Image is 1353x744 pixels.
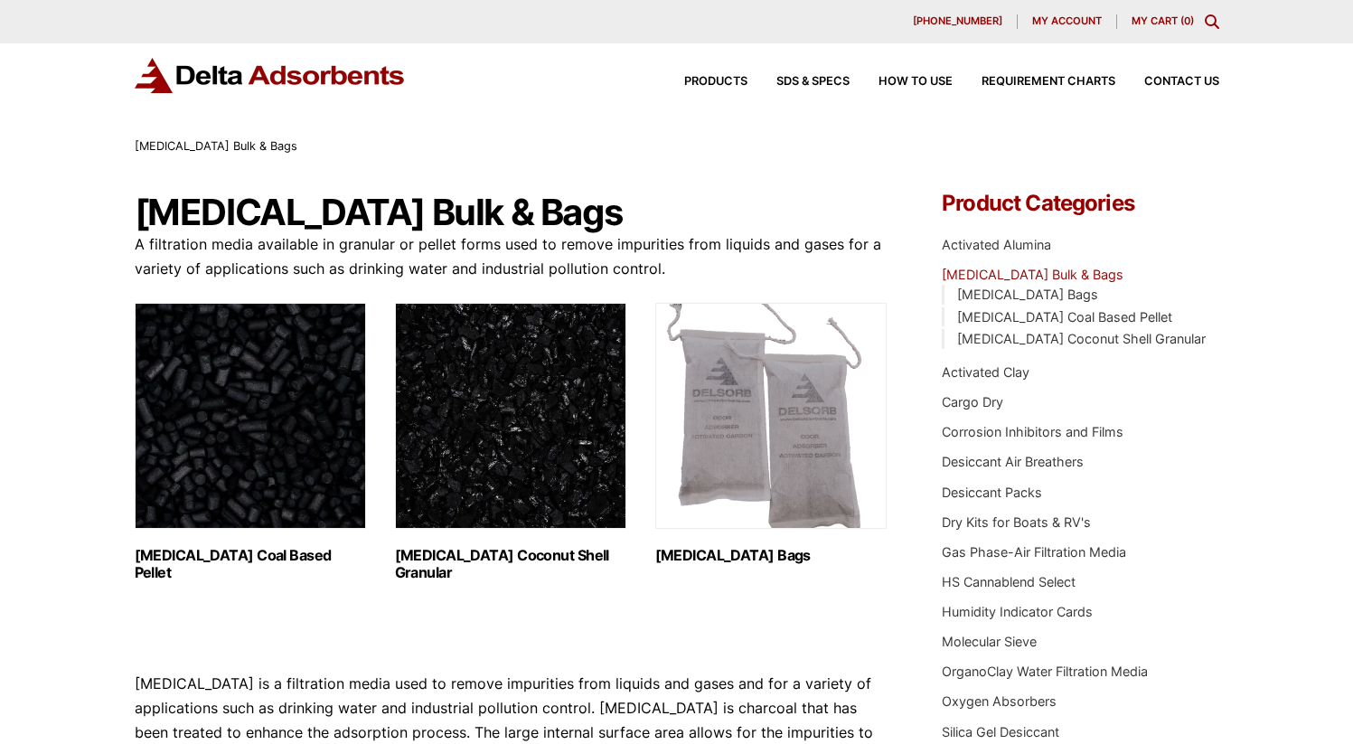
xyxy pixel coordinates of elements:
span: [PHONE_NUMBER] [913,16,1002,26]
a: Silica Gel Desiccant [942,724,1059,739]
a: [MEDICAL_DATA] Coconut Shell Granular [957,331,1206,346]
a: [MEDICAL_DATA] Coal Based Pellet [957,309,1172,325]
span: Requirement Charts [982,76,1115,88]
a: Visit product category Activated Carbon Bags [655,303,887,564]
span: [MEDICAL_DATA] Bulk & Bags [135,139,297,153]
a: Corrosion Inhibitors and Films [942,424,1123,439]
span: Products [684,76,747,88]
div: Toggle Modal Content [1205,14,1219,29]
a: My Cart (0) [1132,14,1194,27]
h2: [MEDICAL_DATA] Coal Based Pellet [135,547,366,581]
a: Molecular Sieve [942,634,1037,649]
h2: [MEDICAL_DATA] Bags [655,547,887,564]
a: OrganoClay Water Filtration Media [942,664,1148,679]
img: Activated Carbon Coconut Shell Granular [395,303,626,529]
a: Desiccant Air Breathers [942,454,1084,469]
a: Dry Kits for Boats & RV's [942,514,1091,530]
img: Activated Carbon Bags [655,303,887,529]
h4: Product Categories [942,193,1218,214]
a: My account [1018,14,1117,29]
span: My account [1032,16,1102,26]
a: Humidity Indicator Cards [942,604,1093,619]
h2: [MEDICAL_DATA] Coconut Shell Granular [395,547,626,581]
a: Cargo Dry [942,394,1003,410]
h1: [MEDICAL_DATA] Bulk & Bags [135,193,888,232]
a: Oxygen Absorbers [942,693,1057,709]
a: [MEDICAL_DATA] Bags [957,287,1098,302]
a: SDS & SPECS [747,76,850,88]
a: How to Use [850,76,953,88]
a: Gas Phase-Air Filtration Media [942,544,1126,560]
a: Products [655,76,747,88]
span: SDS & SPECS [776,76,850,88]
img: Activated Carbon Coal Based Pellet [135,303,366,529]
span: 0 [1184,14,1190,27]
a: [PHONE_NUMBER] [898,14,1018,29]
span: Contact Us [1144,76,1219,88]
p: A filtration media available in granular or pellet forms used to remove impurities from liquids a... [135,232,888,281]
a: Desiccant Packs [942,485,1042,500]
a: Visit product category Activated Carbon Coal Based Pellet [135,303,366,581]
a: Activated Clay [942,364,1029,380]
span: How to Use [879,76,953,88]
a: Contact Us [1115,76,1219,88]
a: Visit product category Activated Carbon Coconut Shell Granular [395,303,626,581]
a: Requirement Charts [953,76,1115,88]
a: Activated Alumina [942,237,1051,252]
a: HS Cannablend Select [942,574,1076,589]
a: [MEDICAL_DATA] Bulk & Bags [942,267,1123,282]
img: Delta Adsorbents [135,58,406,93]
